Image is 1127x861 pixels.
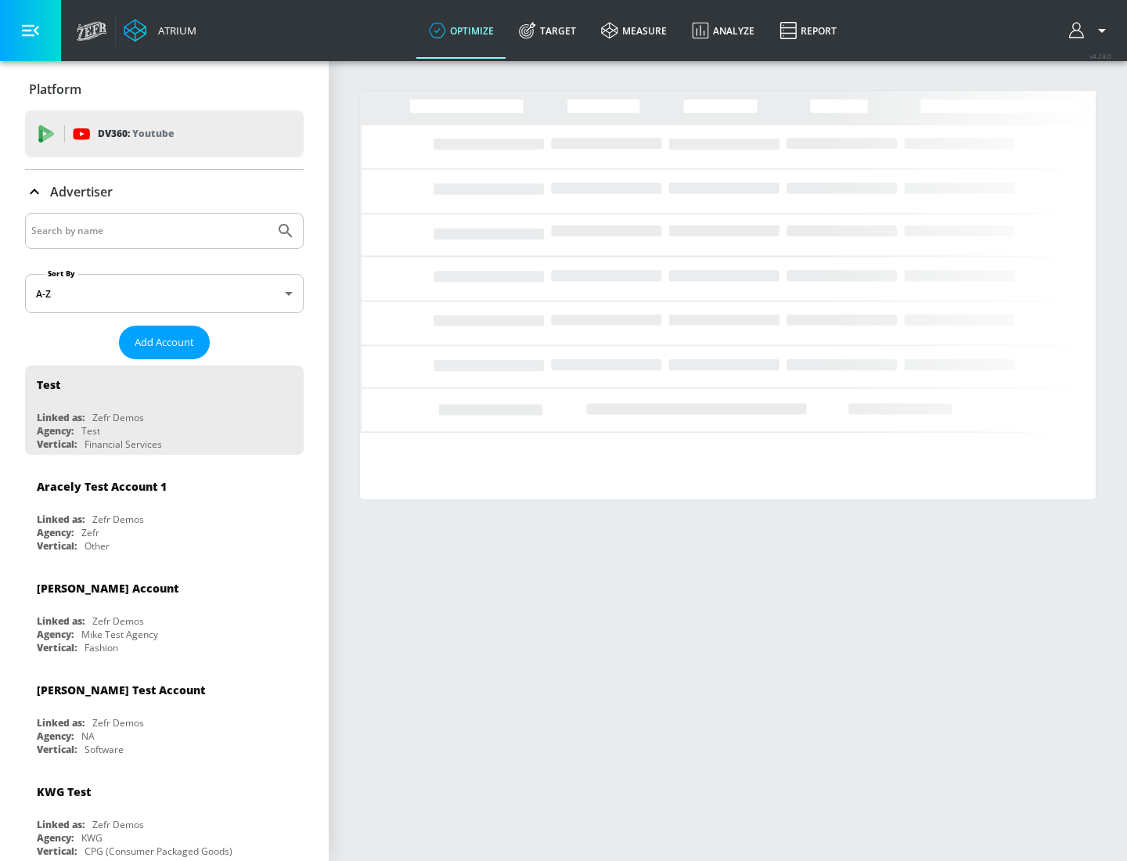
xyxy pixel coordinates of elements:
div: Agency: [37,628,74,641]
input: Search by name [31,221,268,241]
div: Zefr [81,526,99,539]
div: KWG [81,831,103,845]
div: TestLinked as:Zefr DemosAgency:TestVertical:Financial Services [25,366,304,455]
div: NA [81,730,95,743]
div: Agency: [37,424,74,438]
span: Add Account [135,333,194,351]
p: Platform [29,81,81,98]
div: Linked as: [37,513,85,526]
button: Add Account [119,326,210,359]
a: Analyze [679,2,767,59]
div: Vertical: [37,641,77,654]
p: Advertiser [50,183,113,200]
label: Sort By [45,268,78,279]
div: Linked as: [37,411,85,424]
div: Vertical: [37,743,77,756]
div: A-Z [25,274,304,313]
a: Atrium [124,19,196,42]
div: Platform [25,67,304,111]
a: measure [589,2,679,59]
div: Agency: [37,526,74,539]
div: Fashion [85,641,118,654]
div: Zefr Demos [92,411,144,424]
div: Mike Test Agency [81,628,158,641]
div: Test [81,424,100,438]
div: KWG Test [37,784,91,799]
a: Target [506,2,589,59]
div: DV360: Youtube [25,110,304,157]
div: Zefr Demos [92,513,144,526]
div: Vertical: [37,845,77,858]
p: DV360: [98,125,174,142]
div: [PERSON_NAME] AccountLinked as:Zefr DemosAgency:Mike Test AgencyVertical:Fashion [25,569,304,658]
a: Report [767,2,849,59]
div: Linked as: [37,716,85,730]
div: Linked as: [37,614,85,628]
div: Zefr Demos [92,614,144,628]
div: Software [85,743,124,756]
div: Test [37,377,60,392]
div: Atrium [152,23,196,38]
div: Aracely Test Account 1Linked as:Zefr DemosAgency:ZefrVertical:Other [25,467,304,557]
div: Agency: [37,730,74,743]
div: Zefr Demos [92,716,144,730]
div: Vertical: [37,438,77,451]
div: [PERSON_NAME] Test AccountLinked as:Zefr DemosAgency:NAVertical:Software [25,671,304,760]
div: Advertiser [25,170,304,214]
div: Agency: [37,831,74,845]
div: Vertical: [37,539,77,553]
div: Zefr Demos [92,818,144,831]
div: [PERSON_NAME] Account [37,581,178,596]
a: optimize [416,2,506,59]
div: CPG (Consumer Packaged Goods) [85,845,232,858]
div: [PERSON_NAME] Test Account [37,683,205,697]
div: Other [85,539,110,553]
div: Aracely Test Account 1 [37,479,167,494]
span: v 4.24.0 [1089,52,1111,60]
p: Youtube [132,125,174,142]
div: Linked as: [37,818,85,831]
div: Financial Services [85,438,162,451]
